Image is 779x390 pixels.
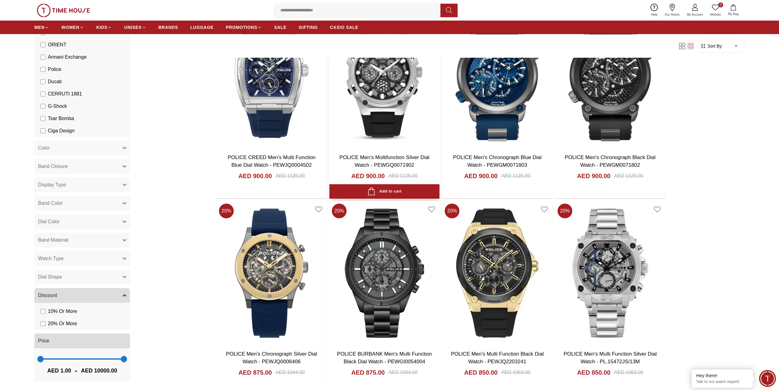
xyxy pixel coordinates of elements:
span: Armani Exchange [48,53,86,61]
img: POLICE Men's Chronograph Silver Dial Watch - PEWJQ0006406 [217,201,327,345]
span: 20 % [445,204,459,218]
button: Discount [34,288,130,303]
button: Color [34,141,130,155]
a: POLICE CREED Men's Multi Function Blue Dial Watch - PEWJQ0004502 [228,154,316,168]
span: Dial Shape [38,273,62,281]
h4: AED 875.00 [351,368,385,377]
div: AED 1125.00 [614,172,643,180]
a: POLICE Men's Chronograph Blue Dial Watch - PEWGM0071803 [453,154,542,168]
a: LUGGAGE [190,22,214,33]
button: Dial Shape [34,270,130,284]
h4: AED 900.00 [577,172,610,180]
a: POLICE Men's Multi Function Black Dial Watch - PEWJQ2203241 [451,351,544,365]
span: Band Color [38,200,63,207]
a: POLICE Men's Chronograph Silver Dial Watch - PEWJQ0006406 [226,351,317,365]
div: AED 1125.00 [388,172,417,180]
a: UNISEX [124,22,146,33]
a: GIFTING [299,22,318,33]
img: POLICE Men's Chronograph Blue Dial Watch - PEWGM0071803 [442,5,552,149]
a: CASIO SALE [330,22,359,33]
span: WOMEN [61,24,79,30]
span: G-Shock [48,103,67,110]
a: KIDS [96,22,112,33]
span: Wishlist [708,12,723,17]
a: PROMOTIONS [226,22,262,33]
span: - [71,366,81,376]
button: Sort By: [700,43,723,49]
span: Police [48,66,61,73]
span: Our Stores [662,12,682,17]
input: 20% Or More [40,321,45,326]
span: PROMOTIONS [226,24,257,30]
span: Band Material [38,236,68,244]
span: Ciga Design [48,127,75,135]
div: AED 1094.00 [388,369,417,376]
button: Display Type [34,177,130,192]
img: POLICE BURBANK Men's Multi Function Black Dial Watch - PEWGI0054004 [329,201,439,345]
a: Our Stores [661,2,683,18]
span: Help [649,12,660,17]
button: Band Closure [34,159,130,174]
span: 20 % Or More [48,320,77,327]
a: POLICE BURBANK Men's Multi Function Black Dial Watch - PEWGI0054004 [337,351,432,365]
button: Band Material [34,233,130,248]
div: AED 1063.00 [614,369,643,376]
button: Add to cart [329,184,439,199]
span: Color [38,144,50,152]
p: Talk to our watch expert! [696,379,748,384]
div: AED 1063.00 [501,369,530,376]
input: Police [40,67,45,72]
div: AED 1094.00 [275,369,305,376]
a: POLICE Men's Multifunction Silver Dial Watch - PEWGQ0071902 [340,154,429,168]
span: UNISEX [124,24,141,30]
span: Discount [38,292,57,299]
button: Dial Color [34,214,130,229]
span: Dial Color [38,218,59,225]
span: 20 % [332,204,347,218]
span: 0 [718,2,723,7]
h4: AED 900.00 [238,172,272,180]
button: My Bag [724,3,742,18]
img: POLICE Men's Multi Function Silver Dial Watch - PL.15472JS/13M [555,201,665,345]
input: G-Shock [40,104,45,109]
div: AED 1125.00 [275,172,305,180]
img: POLICE Men's Chronograph Black Dial Watch - PEWGM0071802 [555,5,665,149]
span: Price [38,337,49,345]
a: BRANDS [159,22,178,33]
button: Watch Type [34,251,130,266]
input: Armani Exchange [40,55,45,60]
span: MEN [34,24,44,30]
span: AED 1.00 [47,366,71,375]
img: ... [37,4,90,17]
h4: AED 850.00 [464,368,497,377]
a: SALE [274,22,286,33]
h4: AED 850.00 [577,368,610,377]
h4: AED 900.00 [464,172,497,180]
span: 20 % [219,204,234,218]
span: Band Closure [38,163,68,170]
img: POLICE CREED Men's Multi Function Blue Dial Watch - PEWJQ0004502 [217,5,327,149]
input: ORIENT [40,42,45,47]
span: My Bag [726,12,741,16]
span: Ducati [48,78,62,85]
span: My Account [685,12,705,17]
div: AED 1125.00 [501,172,530,180]
span: Tsar Bomba [48,115,74,122]
span: AED 10000.00 [81,366,117,375]
button: Price [34,333,130,348]
input: CERRUTI 1881 [40,92,45,96]
span: Watch Type [38,255,64,262]
img: POLICE Men's Multifunction Silver Dial Watch - PEWGQ0071902 [329,5,439,149]
span: SALE [274,24,286,30]
span: Sort By: [706,43,723,49]
img: POLICE Men's Multi Function Black Dial Watch - PEWJQ2203241 [442,201,552,345]
input: Ciga Design [40,128,45,133]
span: ORIENT [48,41,66,49]
span: LUGGAGE [190,24,214,30]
